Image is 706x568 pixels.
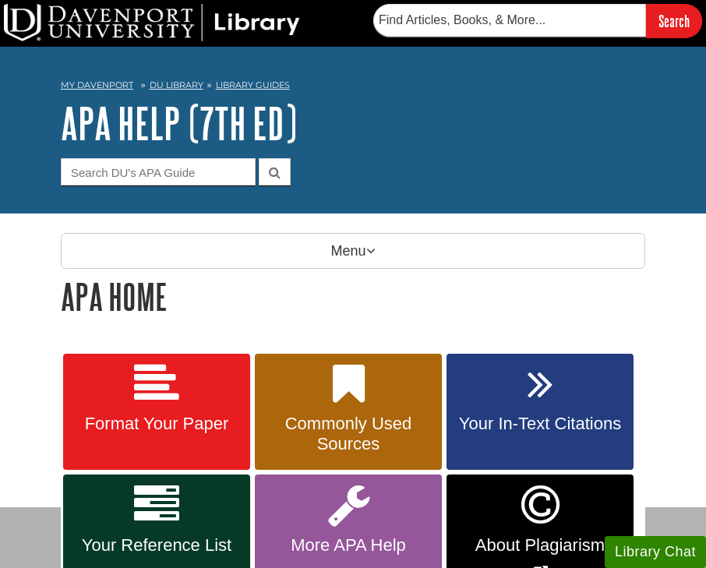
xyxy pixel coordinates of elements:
[646,4,702,37] input: Search
[61,158,256,185] input: Search DU's APA Guide
[458,535,622,556] span: About Plagiarism
[216,79,290,90] a: Library Guides
[150,79,203,90] a: DU Library
[61,99,297,147] a: APA Help (7th Ed)
[373,4,702,37] form: Searches DU Library's articles, books, and more
[255,354,442,471] a: Commonly Used Sources
[267,535,430,556] span: More APA Help
[267,414,430,454] span: Commonly Used Sources
[4,4,300,41] img: DU Library
[447,354,634,471] a: Your In-Text Citations
[61,75,645,100] nav: breadcrumb
[458,414,622,434] span: Your In-Text Citations
[61,233,645,269] p: Menu
[605,536,706,568] button: Library Chat
[63,354,250,471] a: Format Your Paper
[75,414,238,434] span: Format Your Paper
[61,79,133,92] a: My Davenport
[61,277,645,316] h1: APA Home
[373,4,646,37] input: Find Articles, Books, & More...
[75,535,238,556] span: Your Reference List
